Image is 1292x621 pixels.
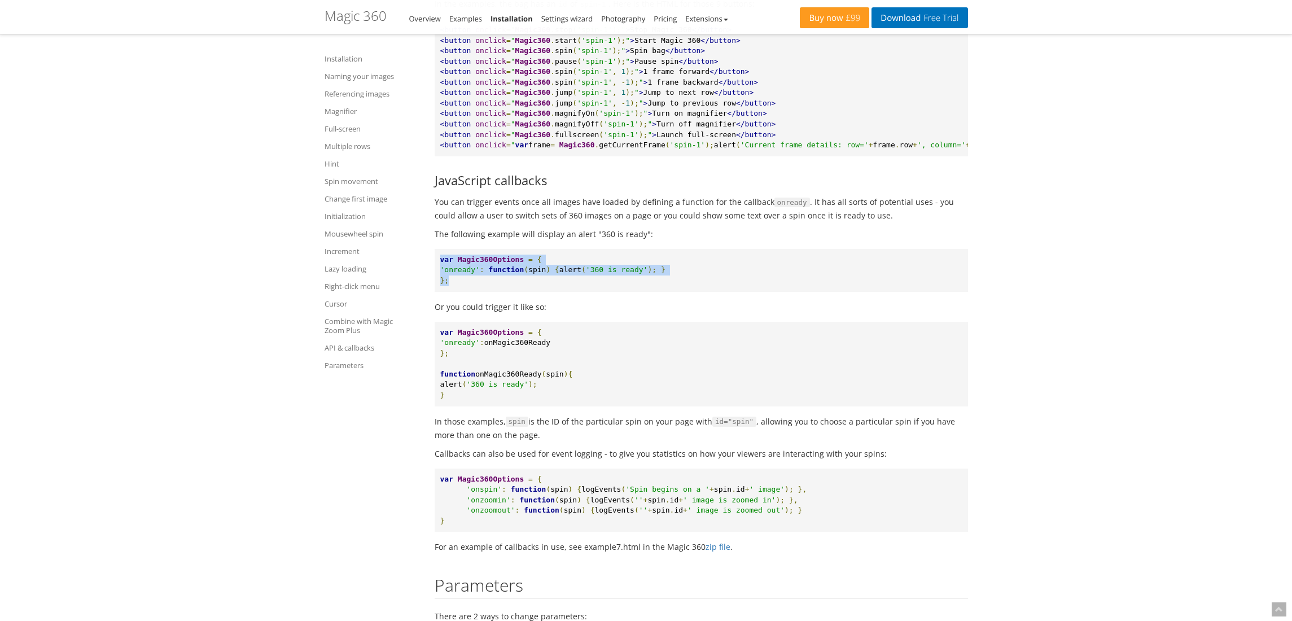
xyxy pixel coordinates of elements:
span: onclick [475,109,506,117]
span: id [670,496,679,504]
span: Spin bag [630,46,665,55]
span: logEvents [594,506,634,514]
span: </button> [727,109,767,117]
span: ); [625,67,634,76]
span: > [630,36,634,45]
span: </button> [719,78,758,86]
span: }, [798,485,807,493]
span: Jump to previous row [647,99,736,107]
span: Turn on magnifier [652,109,727,117]
span: = [506,57,511,65]
span: = [506,99,511,107]
span: ); [639,120,648,128]
span: '' [634,496,643,504]
span: { [577,485,581,493]
span: function [524,506,559,514]
span: Magic360 [515,88,551,97]
span: { [590,506,595,514]
a: Referencing images [325,87,421,100]
span: + [913,141,917,149]
span: ( [572,67,577,76]
span: ( [736,141,741,149]
span: 1 [621,88,625,97]
span: </button> [714,88,754,97]
span: onclick [475,78,506,86]
span: " [511,57,515,65]
span: }; [440,276,449,285]
span: ); [612,46,621,55]
span: = [528,255,533,264]
span: ); [776,496,785,504]
a: Cursor [325,297,421,310]
span: . [550,36,555,45]
span: spin [555,46,572,55]
span: <button [440,88,471,97]
a: Initialization [325,209,421,223]
span: = [528,475,533,483]
span: Magic360 [559,141,595,149]
span: . [550,109,555,117]
span: 'spin-1' [577,67,612,76]
span: ( [559,506,564,514]
span: > [630,57,634,65]
span: . [895,141,900,149]
span: onclick [475,57,506,65]
span: </button> [709,67,749,76]
span: frame [873,141,895,149]
span: ){ [564,370,573,378]
span: function [519,496,555,504]
span: { [586,496,590,504]
a: Hint [325,157,421,170]
span: 'spin-1' [577,78,612,86]
span: jump [555,88,572,97]
span: </button> [736,120,776,128]
span: { [555,265,559,274]
span: = [506,46,511,55]
span: } [661,265,665,274]
span: ( [524,265,528,274]
a: Combine with Magic Zoom Plus [325,314,421,337]
p: In those examples, is the ID of the particular spin on your page with , allowing you to choose a ... [435,415,968,441]
span: > [652,120,656,128]
span: spin [647,496,665,504]
span: Magic360 [515,99,551,107]
span: ( [572,99,577,107]
span: onclick [475,88,506,97]
span: . [550,57,555,65]
span: " [511,141,515,149]
span: onclick [475,120,506,128]
span: 1 [621,67,625,76]
span: 'spin-1' [603,130,639,139]
span: 'Current frame details: row=' [741,141,869,149]
span: 1 frame forward [643,67,709,76]
span: . [665,496,670,504]
a: Photography [601,14,645,24]
span: " [639,78,643,86]
p: The following example will display an alert "360 is ready": [435,228,968,240]
span: <button [440,99,471,107]
span: }, [789,496,798,504]
a: Right-click menu [325,279,421,293]
span: Magic360 [515,67,551,76]
span: " [511,78,515,86]
span: , [612,78,617,86]
p: Callbacks can also be used for event logging - to give you statistics on how your viewers are int... [435,447,968,460]
span: " [511,130,515,139]
span: onready [774,198,810,208]
span: " [634,88,639,97]
span: } [440,391,445,399]
span: = [506,67,511,76]
span: : [515,506,520,514]
a: Magnifier [325,104,421,118]
a: Mousewheel spin [325,227,421,240]
span: onclick [475,130,506,139]
span: ( [630,496,634,504]
span: - [621,99,625,107]
a: Buy now£99 [800,7,869,28]
span: ); [617,36,626,45]
span: = [506,141,511,149]
span: <button [440,57,471,65]
span: . [670,506,675,514]
span: Pause spin [634,57,678,65]
span: { [537,255,542,264]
